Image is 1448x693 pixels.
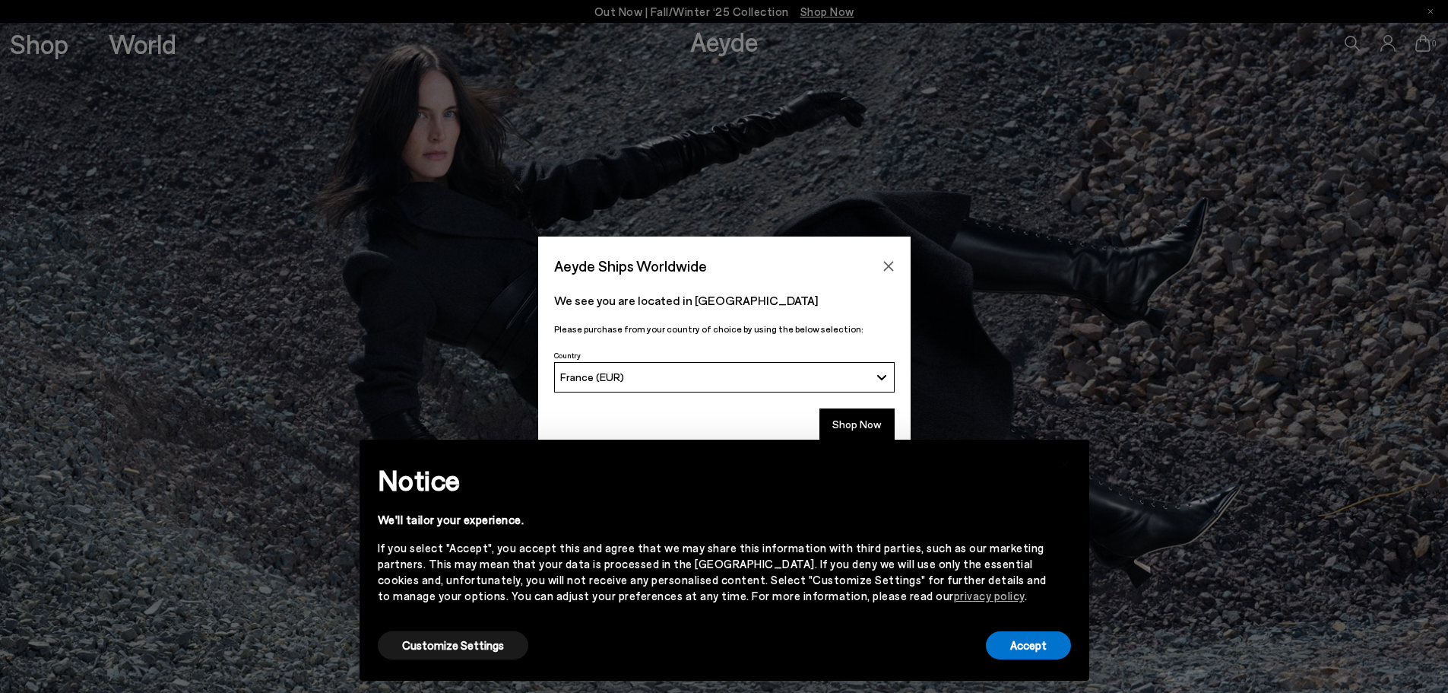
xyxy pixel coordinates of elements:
[378,540,1047,604] div: If you select "Accept", you accept this and agree that we may share this information with third p...
[554,253,707,279] span: Aeyde Ships Worldwide
[378,631,528,660] button: Customize Settings
[986,631,1071,660] button: Accept
[819,408,895,440] button: Shop Now
[877,255,900,278] button: Close
[554,351,581,360] span: Country
[1060,451,1070,473] span: ×
[554,291,895,310] p: We see you are located in [GEOGRAPHIC_DATA]
[554,322,895,336] p: Please purchase from your country of choice by using the below selection:
[560,370,624,383] span: France (EUR)
[954,589,1025,602] a: privacy policy
[378,512,1047,528] div: We'll tailor your experience.
[378,460,1047,500] h2: Notice
[1047,444,1083,481] button: Close this notice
